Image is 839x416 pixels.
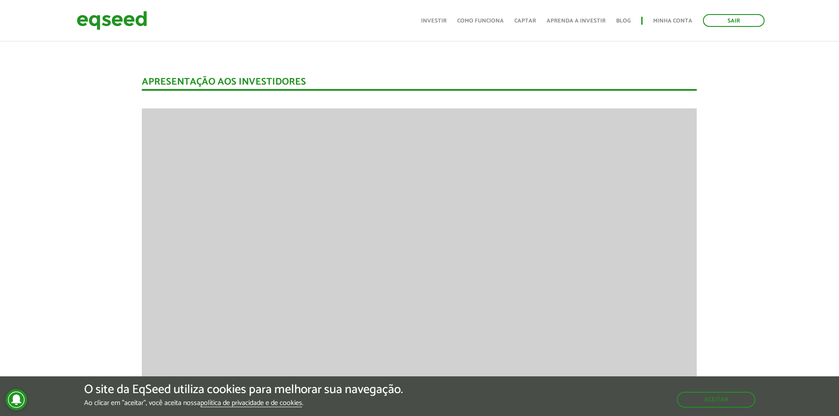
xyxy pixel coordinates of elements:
a: política de privacidade e de cookies [200,400,302,407]
a: Blog [616,18,631,24]
a: Captar [514,18,536,24]
a: Minha conta [653,18,692,24]
h5: O site da EqSeed utiliza cookies para melhorar sua navegação. [84,383,403,397]
img: EqSeed [77,9,147,32]
p: Ao clicar em "aceitar", você aceita nossa . [84,399,403,407]
button: Aceitar [677,392,755,408]
a: Como funciona [457,18,504,24]
a: Sair [703,14,765,27]
a: Investir [421,18,447,24]
a: Aprenda a investir [547,18,606,24]
div: Apresentação aos investidores [142,77,697,91]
